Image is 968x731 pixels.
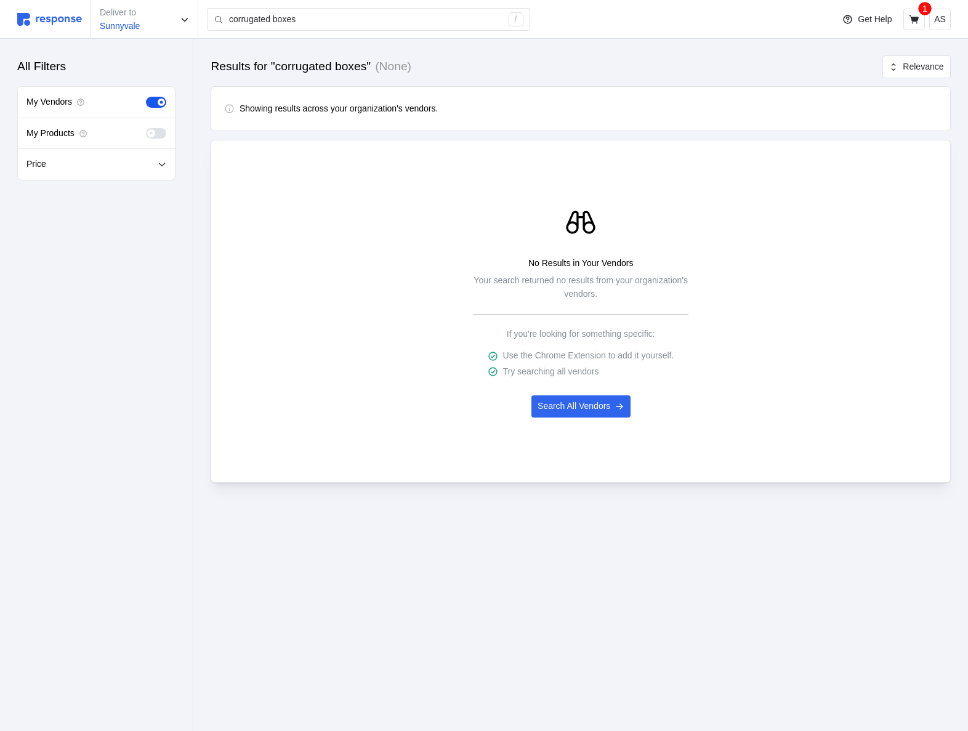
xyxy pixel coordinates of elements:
[26,158,46,171] p: Price
[509,12,523,27] div: /
[922,2,927,15] p: 1
[538,400,610,413] p: Search All Vendors
[882,55,951,79] button: Relevance
[507,328,655,341] p: If you're looking for something specific:
[903,60,943,74] p: Relevance
[473,274,688,301] p: Your search returned no results from your organization's vendors.
[375,59,411,75] h3: (None)
[100,6,140,20] p: Deliver to
[240,102,438,116] p: Showing results across your organization's vendors.
[929,9,951,30] button: AS
[835,8,899,31] button: Get Help
[858,13,892,26] p: Get Help
[26,95,72,109] p: My Vendors
[531,395,631,418] button: Search All Vendors
[229,9,502,31] input: Search for a product name or SKU
[17,59,66,75] h3: All Filters
[503,349,674,363] p: Use the Chrome Extension to add it yourself.
[211,59,371,75] h3: Results for "corrugated boxes"
[100,20,140,33] p: Sunnyvale
[503,365,599,379] p: Try searching all vendors
[17,13,82,26] img: svg%3e
[26,127,75,140] p: My Products
[934,13,946,26] p: AS
[528,257,633,270] p: No Results in Your Vendors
